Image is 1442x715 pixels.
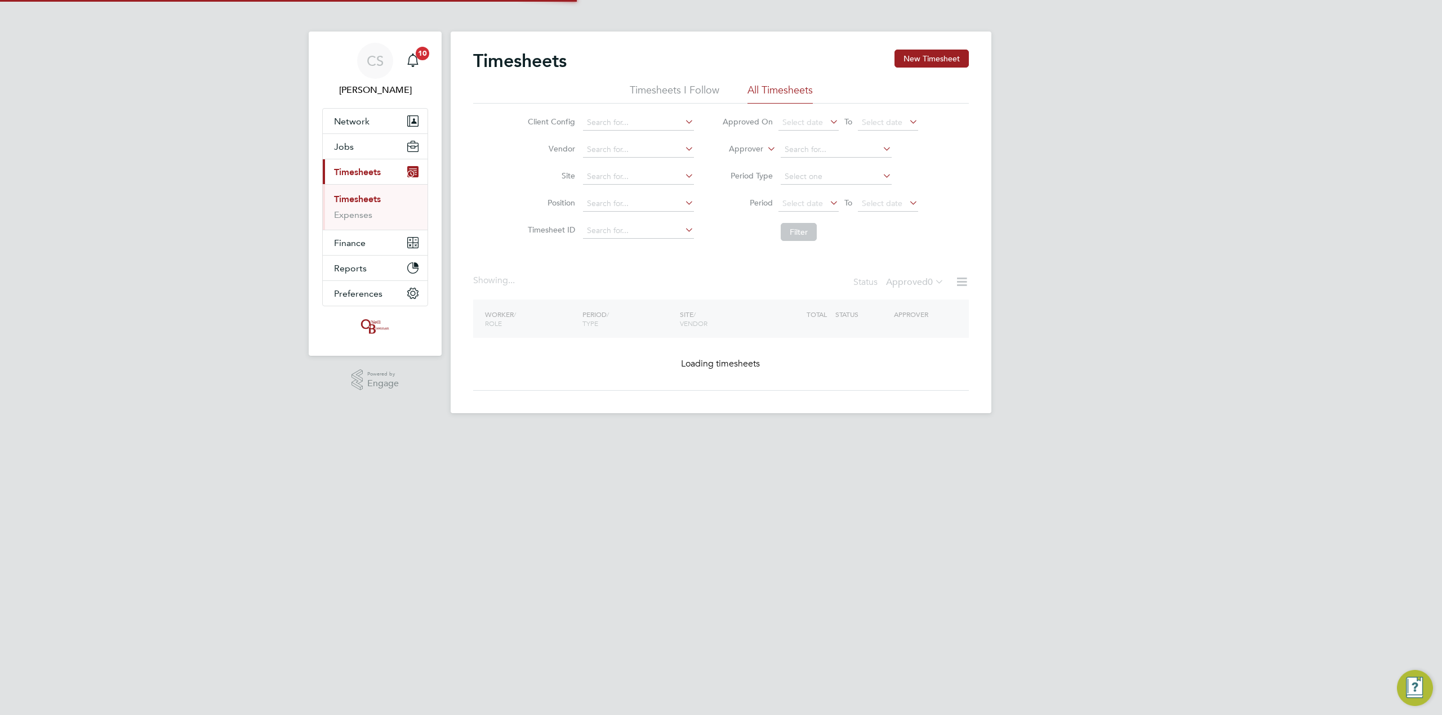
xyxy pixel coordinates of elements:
span: To [841,195,856,210]
nav: Main navigation [309,32,442,356]
span: Engage [367,379,399,388]
li: All Timesheets [747,83,813,104]
label: Timesheet ID [524,225,575,235]
span: To [841,114,856,129]
button: Finance [323,230,428,255]
div: Timesheets [323,184,428,230]
span: ... [508,275,515,286]
h2: Timesheets [473,50,567,72]
button: Jobs [323,134,428,159]
img: oneillandbrennan-logo-retina.png [359,318,391,336]
input: Search for... [781,142,892,158]
a: Timesheets [334,194,381,204]
label: Position [524,198,575,208]
label: Approver [713,144,763,155]
button: Network [323,109,428,133]
input: Search for... [583,223,694,239]
input: Search for... [583,196,694,212]
input: Search for... [583,169,694,185]
span: Finance [334,238,366,248]
label: Period [722,198,773,208]
span: 0 [928,276,933,288]
span: Chloe Saffill [322,83,428,97]
label: Vendor [524,144,575,154]
button: Preferences [323,281,428,306]
a: Powered byEngage [351,369,399,391]
div: Showing [473,275,517,287]
li: Timesheets I Follow [630,83,719,104]
input: Search for... [583,142,694,158]
button: Timesheets [323,159,428,184]
button: Reports [323,256,428,280]
a: CS[PERSON_NAME] [322,43,428,97]
span: Select date [782,117,823,127]
label: Site [524,171,575,181]
span: 10 [416,47,429,60]
label: Approved On [722,117,773,127]
span: Preferences [334,288,382,299]
label: Period Type [722,171,773,181]
span: CS [367,53,384,68]
button: Engage Resource Center [1397,670,1433,706]
button: Filter [781,223,817,241]
span: Timesheets [334,167,381,177]
a: 10 [402,43,424,79]
a: Go to home page [322,318,428,336]
div: Status [853,275,946,291]
a: Expenses [334,209,372,220]
label: Approved [886,276,944,288]
span: Powered by [367,369,399,379]
label: Client Config [524,117,575,127]
span: Reports [334,263,367,274]
span: Select date [862,198,902,208]
span: Network [334,116,370,127]
span: Select date [782,198,823,208]
input: Select one [781,169,892,185]
input: Search for... [583,115,694,131]
span: Jobs [334,141,354,152]
span: Select date [862,117,902,127]
button: New Timesheet [894,50,969,68]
